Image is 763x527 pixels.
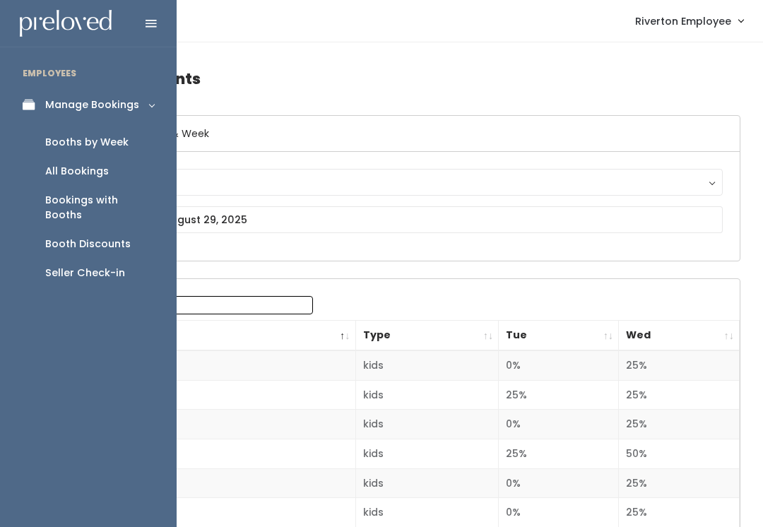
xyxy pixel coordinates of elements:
div: Manage Bookings [45,97,139,112]
td: 0% [499,350,619,380]
input: August 23 - August 29, 2025 [90,206,723,233]
h4: Booth Discounts [72,59,740,98]
td: 3 [73,410,355,439]
td: 1 [73,350,355,380]
td: 0% [499,468,619,498]
a: Riverton Employee [621,6,757,36]
td: kids [355,380,499,410]
div: Booth Discounts [45,237,131,251]
div: Bookings with Booths [45,193,154,223]
div: Riverton [103,174,709,190]
td: kids [355,410,499,439]
td: 0% [499,410,619,439]
td: 50% [619,439,740,469]
td: 25% [499,380,619,410]
td: 5 [73,468,355,498]
th: Booth Number: activate to sort column descending [73,321,355,351]
th: Wed: activate to sort column ascending [619,321,740,351]
label: Search: [81,296,313,314]
th: Type: activate to sort column ascending [355,321,499,351]
h6: Select Location & Week [73,116,740,152]
span: Riverton Employee [635,13,731,29]
button: Riverton [90,169,723,196]
td: kids [355,439,499,469]
td: kids [355,350,499,380]
div: Seller Check-in [45,266,125,280]
td: 4 [73,439,355,469]
input: Search: [133,296,313,314]
td: 25% [619,468,740,498]
img: preloved logo [20,10,112,37]
td: 25% [619,350,740,380]
td: 2 [73,380,355,410]
td: 25% [619,380,740,410]
td: 25% [499,439,619,469]
td: 25% [619,410,740,439]
div: All Bookings [45,164,109,179]
div: Booths by Week [45,135,129,150]
th: Tue: activate to sort column ascending [499,321,619,351]
td: kids [355,468,499,498]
